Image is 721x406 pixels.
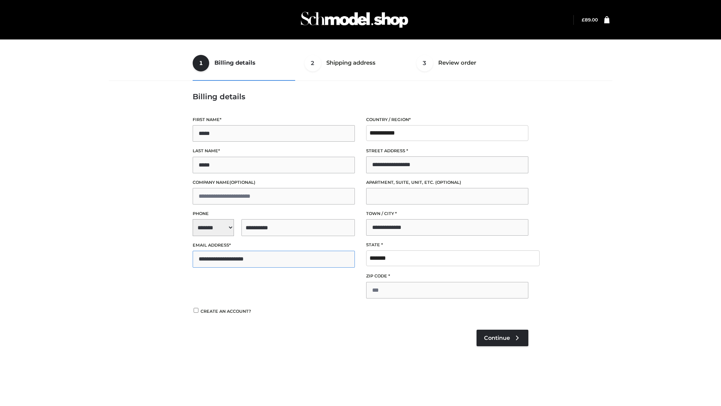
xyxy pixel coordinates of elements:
span: (optional) [435,180,461,185]
bdi: 89.00 [582,17,598,23]
label: Phone [193,210,355,217]
label: Apartment, suite, unit, etc. [366,179,528,186]
label: ZIP Code [366,273,528,280]
label: Street address [366,147,528,155]
a: Continue [477,330,528,346]
a: £89.00 [582,17,598,23]
label: Country / Region [366,116,528,123]
label: Email address [193,242,355,249]
span: Continue [484,335,510,341]
label: State [366,241,528,248]
span: (optional) [229,180,255,185]
img: Schmodel Admin 964 [298,5,411,35]
label: Last name [193,147,355,155]
span: Create an account? [201,309,251,314]
label: Town / City [366,210,528,217]
span: £ [582,17,585,23]
input: Create an account? [193,308,199,313]
label: Company name [193,179,355,186]
label: First name [193,116,355,123]
h3: Billing details [193,92,528,101]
